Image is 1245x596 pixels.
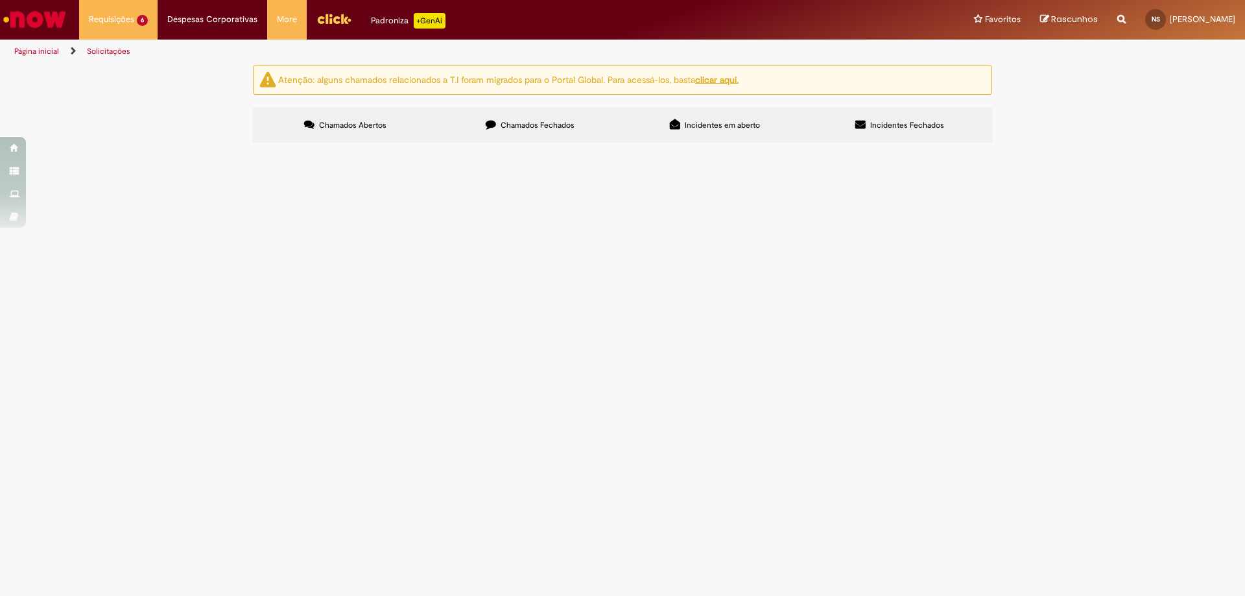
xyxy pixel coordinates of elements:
span: Favoritos [985,13,1021,26]
span: 6 [137,15,148,26]
ul: Trilhas de página [10,40,820,64]
span: Chamados Fechados [501,120,575,130]
img: click_logo_yellow_360x200.png [316,9,351,29]
span: More [277,13,297,26]
span: Incidentes Fechados [870,120,944,130]
span: [PERSON_NAME] [1170,14,1235,25]
a: Página inicial [14,46,59,56]
a: clicar aqui. [695,73,739,85]
img: ServiceNow [1,6,68,32]
span: Rascunhos [1051,13,1098,25]
span: Chamados Abertos [319,120,386,130]
span: Despesas Corporativas [167,13,257,26]
a: Rascunhos [1040,14,1098,26]
div: Padroniza [371,13,445,29]
span: NS [1152,15,1160,23]
span: Requisições [89,13,134,26]
p: +GenAi [414,13,445,29]
ng-bind-html: Atenção: alguns chamados relacionados a T.I foram migrados para o Portal Global. Para acessá-los,... [278,73,739,85]
a: Solicitações [87,46,130,56]
span: Incidentes em aberto [685,120,760,130]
